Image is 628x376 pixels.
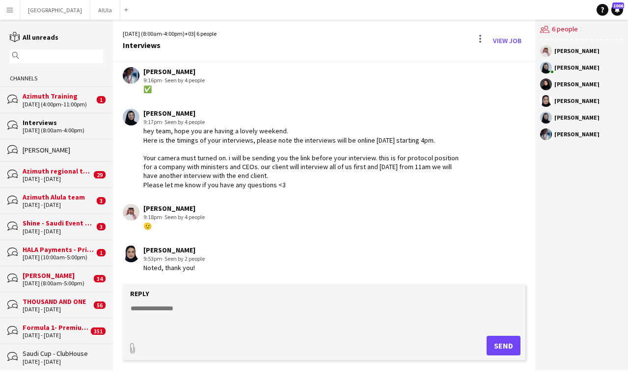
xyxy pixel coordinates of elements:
[143,263,205,272] div: Noted, thank you!
[23,92,94,100] div: Azimuth Training
[123,41,217,50] div: Interviews
[94,301,106,309] span: 56
[143,109,461,118] div: [PERSON_NAME]
[554,98,600,104] div: [PERSON_NAME]
[97,223,106,230] span: 3
[143,126,461,189] div: hey team, hope you are having a lovely weekend. Here is the timings of your interviews, please no...
[23,306,91,313] div: [DATE] - [DATE]
[554,131,600,137] div: [PERSON_NAME]
[23,297,91,306] div: THOUSAND AND ONE
[23,228,94,235] div: [DATE] - [DATE]
[10,33,58,42] a: All unreads
[185,30,194,37] span: +03
[487,336,520,355] button: Send
[23,271,91,280] div: [PERSON_NAME]
[554,48,600,54] div: [PERSON_NAME]
[489,33,525,49] a: View Job
[612,2,624,9] span: 1006
[143,67,205,76] div: [PERSON_NAME]
[94,171,106,178] span: 29
[143,246,205,254] div: [PERSON_NAME]
[23,245,94,254] div: HALA Payments - Private [DATE][DATE].
[123,29,217,38] div: [DATE] (8:00am-4:00pm) | 6 people
[23,358,103,365] div: [DATE] - [DATE]
[23,127,103,134] div: [DATE] (8:00am-4:00pm)
[23,254,94,261] div: [DATE] (10:00am-5:00pm)
[94,275,106,282] span: 34
[554,115,600,121] div: [PERSON_NAME]
[162,118,205,125] span: · Seen by 4 people
[97,197,106,204] span: 3
[554,81,600,87] div: [PERSON_NAME]
[23,332,88,339] div: [DATE] - [DATE]
[143,213,205,222] div: 9:18pm
[130,289,149,298] label: Reply
[23,280,91,287] div: [DATE] (8:00am-5:00pm)
[162,76,205,84] span: · Seen by 4 people
[143,76,205,85] div: 9:16pm
[23,219,94,227] div: Shine - Saudi Event Show
[23,146,103,154] div: [PERSON_NAME]
[23,118,103,127] div: Interviews
[143,118,461,126] div: 9:17pm
[540,20,623,40] div: 6 people
[91,327,106,335] span: 351
[143,222,205,230] div: 🫡
[611,4,623,16] a: 1006
[23,167,91,175] div: Azimuth regional team
[90,0,120,20] button: AlUla
[554,65,600,71] div: [PERSON_NAME]
[97,249,106,256] span: 1
[23,201,94,208] div: [DATE] - [DATE]
[143,85,205,94] div: ✅
[143,204,205,213] div: [PERSON_NAME]
[23,193,94,201] div: Azimuth Alula team
[162,255,205,262] span: · Seen by 2 people
[23,175,91,182] div: [DATE] - [DATE]
[23,101,94,108] div: [DATE] (4:00pm-11:00pm)
[23,349,103,358] div: Saudi Cup - ClubHouse
[20,0,90,20] button: [GEOGRAPHIC_DATA]
[143,254,205,263] div: 9:53pm
[97,96,106,103] span: 1
[23,323,88,332] div: Formula 1- Premium Lounge 2
[162,213,205,221] span: · Seen by 4 people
